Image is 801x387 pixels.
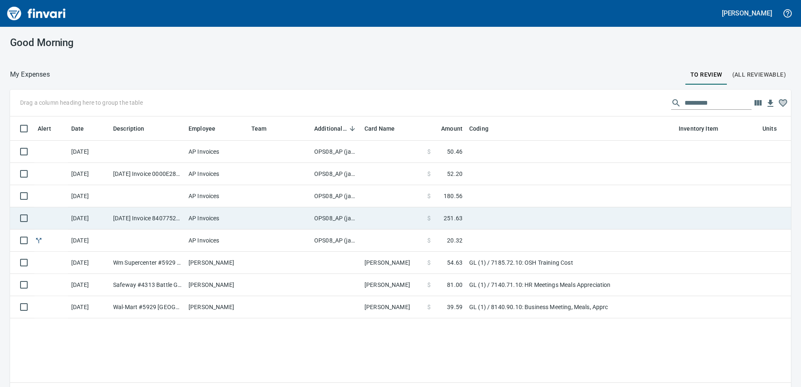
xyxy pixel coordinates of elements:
[427,147,431,156] span: $
[68,163,110,185] td: [DATE]
[469,124,499,134] span: Coding
[38,124,51,134] span: Alert
[71,124,84,134] span: Date
[444,192,463,200] span: 180.56
[20,98,143,107] p: Drag a column heading here to group the table
[185,230,248,252] td: AP Invoices
[427,281,431,289] span: $
[10,37,257,49] h3: Good Morning
[364,124,395,134] span: Card Name
[427,236,431,245] span: $
[68,252,110,274] td: [DATE]
[311,141,361,163] td: OPS08_AP (janettep, samr)
[764,97,777,110] button: Download Table
[251,124,278,134] span: Team
[110,252,185,274] td: Wm Supercenter #5929 [GEOGRAPHIC_DATA]
[110,207,185,230] td: [DATE] Invoice 8407752215 from Cintas Fas Lockbox (1-10173)
[427,303,431,311] span: $
[113,124,145,134] span: Description
[430,124,463,134] span: Amount
[447,303,463,311] span: 39.59
[34,237,43,243] span: Split transaction
[185,296,248,318] td: [PERSON_NAME]
[113,124,155,134] span: Description
[185,141,248,163] td: AP Invoices
[447,258,463,267] span: 54.63
[71,124,95,134] span: Date
[722,9,772,18] h5: [PERSON_NAME]
[690,70,722,80] span: To Review
[427,170,431,178] span: $
[679,124,729,134] span: Inventory Item
[68,230,110,252] td: [DATE]
[732,70,786,80] span: (All Reviewable)
[314,124,347,134] span: Additional Reviewer
[68,207,110,230] td: [DATE]
[311,230,361,252] td: OPS08_AP (janettep, samr)
[5,3,68,23] img: Finvari
[427,258,431,267] span: $
[311,163,361,185] td: OPS08_AP (janettep, samr)
[762,124,788,134] span: Units
[68,296,110,318] td: [DATE]
[364,124,406,134] span: Card Name
[185,274,248,296] td: [PERSON_NAME]
[251,124,267,134] span: Team
[444,214,463,222] span: 251.63
[314,124,358,134] span: Additional Reviewer
[110,163,185,185] td: [DATE] Invoice 0000E28842365 from UPS (1-30551)
[441,124,463,134] span: Amount
[311,207,361,230] td: OPS08_AP (janettep, samr)
[469,124,488,134] span: Coding
[679,124,718,134] span: Inventory Item
[361,252,424,274] td: [PERSON_NAME]
[427,192,431,200] span: $
[189,124,226,134] span: Employee
[466,252,675,274] td: GL (1) / 7185.72.10: OSH Training Cost
[189,124,215,134] span: Employee
[185,163,248,185] td: AP Invoices
[185,185,248,207] td: AP Invoices
[447,170,463,178] span: 52.20
[68,185,110,207] td: [DATE]
[10,70,50,80] p: My Expenses
[110,274,185,296] td: Safeway #4313 Battle Ground [GEOGRAPHIC_DATA]
[38,124,62,134] span: Alert
[185,207,248,230] td: AP Invoices
[777,97,789,109] button: Column choices favorited. Click to reset to default
[10,70,50,80] nav: breadcrumb
[447,236,463,245] span: 20.32
[447,147,463,156] span: 50.46
[720,7,774,20] button: [PERSON_NAME]
[185,252,248,274] td: [PERSON_NAME]
[68,141,110,163] td: [DATE]
[447,281,463,289] span: 81.00
[427,214,431,222] span: $
[361,296,424,318] td: [PERSON_NAME]
[110,296,185,318] td: Wal-Mart #5929 [GEOGRAPHIC_DATA]
[762,124,777,134] span: Units
[466,274,675,296] td: GL (1) / 7140.71.10: HR Meetings Meals Appreciation
[466,296,675,318] td: GL (1) / 8140.90.10: Business Meeting, Meals, Apprc
[752,97,764,109] button: Choose columns to display
[68,274,110,296] td: [DATE]
[361,274,424,296] td: [PERSON_NAME]
[311,185,361,207] td: OPS08_AP (janettep, samr)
